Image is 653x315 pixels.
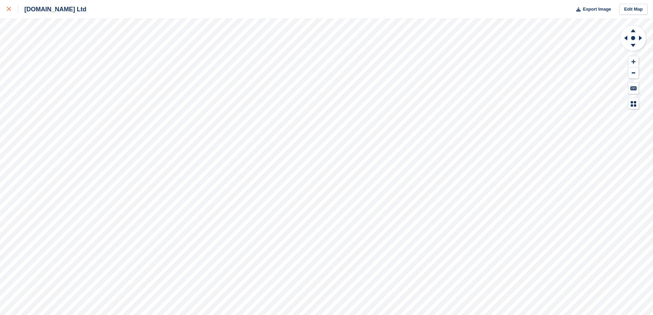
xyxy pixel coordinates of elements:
[572,4,611,15] button: Export Image
[583,6,611,13] span: Export Image
[628,68,639,79] button: Zoom Out
[628,83,639,94] button: Keyboard Shortcuts
[628,56,639,68] button: Zoom In
[18,5,86,13] div: [DOMAIN_NAME] Ltd
[628,98,639,109] button: Map Legend
[619,4,648,15] a: Edit Map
